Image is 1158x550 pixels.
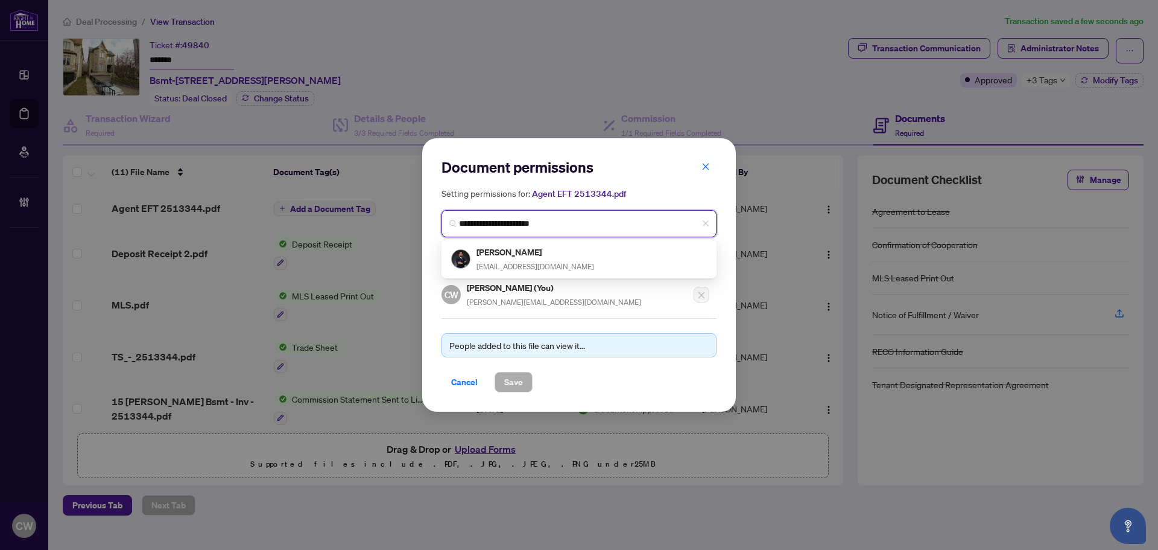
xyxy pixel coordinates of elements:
[452,250,470,268] img: Profile Icon
[495,372,533,392] button: Save
[532,188,626,199] span: Agent EFT 2513344.pdf
[1110,508,1146,544] button: Open asap
[476,262,594,271] span: [EMAIL_ADDRESS][DOMAIN_NAME]
[449,339,709,352] div: People added to this file can view it...
[467,281,641,295] h5: [PERSON_NAME] (You)
[441,187,717,200] h5: Setting permissions for:
[476,245,594,259] h5: [PERSON_NAME]
[449,220,457,227] img: search_icon
[702,220,709,227] span: close
[444,287,458,301] span: CW
[467,298,641,307] span: [PERSON_NAME][EMAIL_ADDRESS][DOMAIN_NAME]
[441,372,487,392] button: Cancel
[451,373,478,392] span: Cancel
[441,158,717,177] h2: Document permissions
[701,162,710,171] span: close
